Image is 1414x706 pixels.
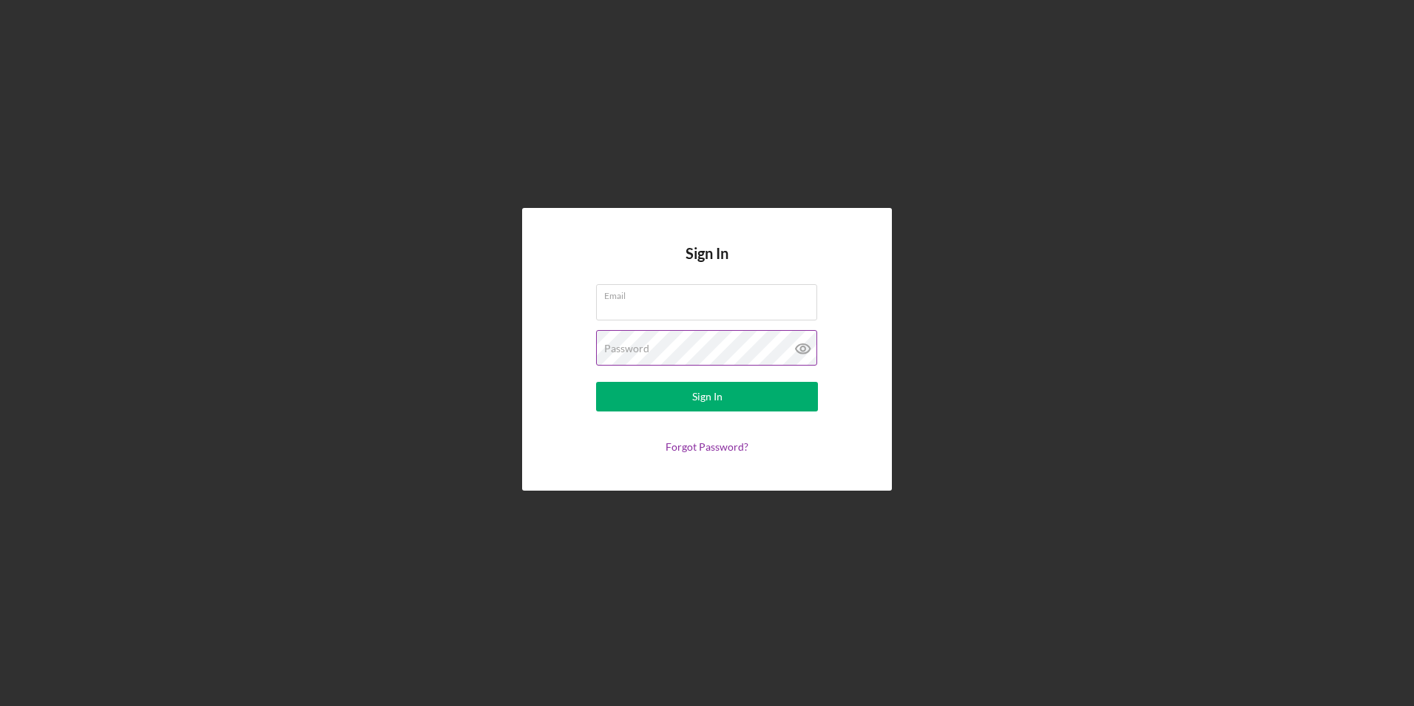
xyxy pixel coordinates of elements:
[692,382,723,411] div: Sign In
[666,440,748,453] a: Forgot Password?
[604,285,817,301] label: Email
[596,382,818,411] button: Sign In
[686,245,728,284] h4: Sign In
[604,343,649,354] label: Password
